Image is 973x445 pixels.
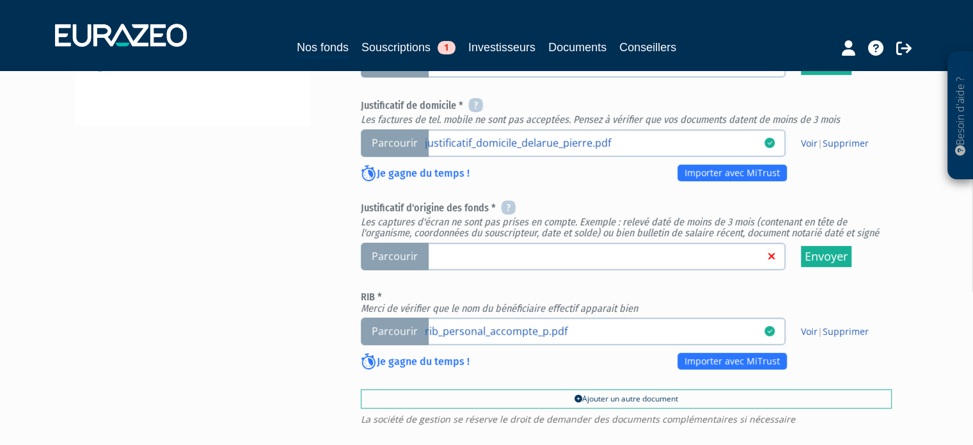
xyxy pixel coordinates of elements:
a: Souscriptions1 [361,38,455,56]
a: Ajouter un autre document [361,389,892,409]
h6: Justificatif d'origine des fonds * [361,201,892,239]
p: Je gagne du temps ! [361,354,470,371]
i: 23/09/2025 16:49 [764,138,775,148]
input: Envoyer [801,246,851,267]
em: Les factures de tel. mobile ne sont pas acceptées. Pensez à vérifier que vos documents datent de ... [361,113,840,125]
span: La société de gestion se réserve le droit de demander des documents complémentaires si nécessaire [361,415,892,424]
em: Merci de vérifier que le nom du bénéficiaire effectif apparait bien [361,302,638,314]
em: Les captures d'écran ne sont pas prises en compte. Exemple : relevé daté de moins de 3 mois (cont... [361,216,879,239]
span: | [801,137,869,150]
span: Parcourir [361,129,429,157]
h6: RIB * [361,291,892,314]
a: Supprimer [823,325,869,337]
a: Voir [801,325,818,337]
span: Parcourir [361,318,429,345]
a: Importer avec MiTrust [677,165,787,181]
p: Besoin d'aide ? [953,58,968,174]
a: justificatif_domicile_delarue_pierre.pdf [425,136,764,149]
a: Conseillers [619,38,676,56]
span: Parcourir [361,243,429,270]
a: Supprimer [823,137,869,149]
a: Nos fonds [297,38,349,58]
a: Importer avec MiTrust [677,353,787,369]
span: 1 [438,41,455,54]
i: 23/09/2025 16:49 [764,326,775,336]
p: Je gagne du temps ! [361,166,470,182]
span: | [801,325,869,338]
a: Investisseurs [468,38,535,56]
a: Documents [548,38,606,56]
a: Voir [801,137,818,149]
h6: Justificatif de domicile * [361,99,892,125]
a: rib_personal_accompte_p.pdf [425,324,764,337]
img: 1732889491-logotype_eurazeo_blanc_rvb.png [55,24,187,47]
